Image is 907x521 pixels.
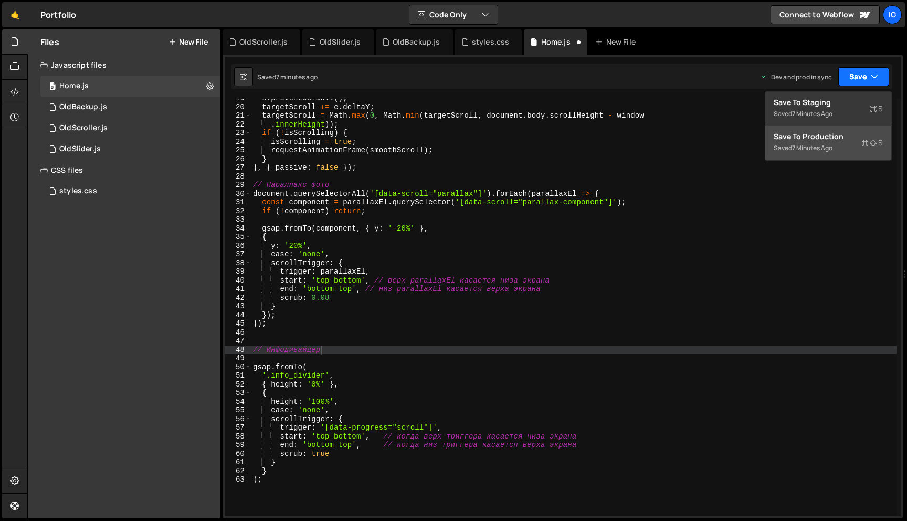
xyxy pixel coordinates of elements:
div: 44 [225,311,251,320]
div: 42 [225,294,251,303]
button: New File [168,38,208,46]
div: Save to Staging [774,97,883,108]
div: 59 [225,441,251,450]
button: Save to StagingS Saved7 minutes ago [765,92,891,126]
span: 0 [49,83,56,91]
div: 40 [225,276,251,285]
div: 34 [225,224,251,233]
div: 20 [225,103,251,112]
div: Saved [774,108,883,120]
div: 56 [225,415,251,424]
div: OldBackup.js [393,37,440,47]
div: 7 minutes ago [276,72,318,81]
div: 38 [225,259,251,268]
div: 32 [225,207,251,216]
div: 48 [225,346,251,355]
div: 30 [225,190,251,199]
div: OldScroller.js [59,123,108,133]
div: 14577/44646.js [40,118,220,139]
div: Home.js [541,37,571,47]
div: 55 [225,406,251,415]
div: 29 [225,181,251,190]
div: 41 [225,285,251,294]
div: 45 [225,319,251,328]
div: 26 [225,155,251,164]
div: 19 [225,94,251,103]
div: 58 [225,432,251,441]
div: 53 [225,389,251,398]
div: OldBackup.js [59,102,107,112]
div: 49 [225,354,251,363]
div: 25 [225,146,251,155]
div: 22 [225,120,251,129]
div: OldSlider.js [40,139,220,160]
div: Saved [257,72,318,81]
div: styles.css [472,37,510,47]
a: Ig [883,5,902,24]
div: 63 [225,475,251,484]
div: 52 [225,380,251,389]
a: Connect to Webflow [771,5,880,24]
div: 47 [225,337,251,346]
div: styles.css [59,186,97,196]
div: 7 minutes ago [792,143,832,152]
button: Code Only [409,5,498,24]
div: OldScroller.js [239,37,288,47]
div: 54 [225,398,251,407]
div: 21 [225,111,251,120]
div: 57 [225,423,251,432]
div: 31 [225,198,251,207]
h2: Files [40,36,59,48]
div: OldSlider.js [320,37,361,47]
div: 24 [225,138,251,147]
div: Dev and prod in sync [761,72,832,81]
div: 7 minutes ago [792,109,832,118]
a: 🤙 [2,2,28,27]
button: Save to ProductionS Saved7 minutes ago [765,126,891,160]
div: 62 [225,467,251,476]
div: 36 [225,242,251,251]
span: S [870,103,883,114]
span: S [861,138,883,148]
div: 61 [225,458,251,467]
div: 14577/37696.js [40,76,220,97]
div: New File [595,37,639,47]
div: Home.js [59,81,89,91]
div: 23 [225,129,251,138]
div: 51 [225,371,251,380]
div: 50 [225,363,251,372]
div: Saved [774,142,883,154]
div: 14577/44351.js [40,97,220,118]
div: 37 [225,250,251,259]
div: 60 [225,450,251,459]
div: 43 [225,302,251,311]
div: 14577/44352.css [40,181,220,202]
div: 27 [225,163,251,172]
div: Save to Production [774,131,883,142]
button: Save [838,67,889,86]
div: 35 [225,233,251,242]
div: 39 [225,267,251,276]
div: Portfolio [40,8,76,21]
div: 33 [225,215,251,224]
div: Javascript files [28,55,220,76]
div: 46 [225,328,251,337]
div: CSS files [28,160,220,181]
div: OldSlider.js [59,144,101,154]
div: 28 [225,172,251,181]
